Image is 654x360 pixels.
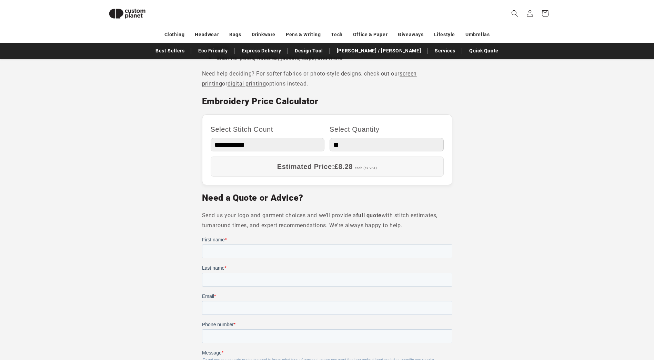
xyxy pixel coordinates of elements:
span: £8.28 [334,163,353,170]
a: Giveaways [398,29,423,41]
a: Quick Quote [466,45,502,57]
div: Estimated Price: [211,157,444,177]
a: Headwear [195,29,219,41]
a: Services [431,45,459,57]
a: Tech [331,29,342,41]
strong: full quote [356,212,382,219]
a: Clothing [164,29,185,41]
a: Eco Friendly [195,45,231,57]
iframe: Chat Widget [539,286,654,360]
img: Custom Planet [103,3,151,24]
h2: Need a Quote or Advice? [202,192,452,203]
span: each (ex VAT) [355,166,377,170]
a: Express Delivery [238,45,285,57]
p: Need help deciding? For softer fabrics or photo-style designs, check out our or options instead. [202,69,452,89]
a: digital printing [228,80,266,87]
a: Umbrellas [465,29,490,41]
a: Bags [229,29,241,41]
a: Drinkware [252,29,275,41]
label: Select Quantity [330,123,444,136]
a: Lifestyle [434,29,455,41]
p: Send us your logo and garment choices and we’ll provide a with stitch estimates, turnaround times... [202,211,452,231]
a: [PERSON_NAME] / [PERSON_NAME] [333,45,424,57]
summary: Search [507,6,522,21]
a: Office & Paper [353,29,388,41]
h2: Embroidery Price Calculator [202,96,452,107]
label: Select Stitch Count [211,123,325,136]
a: Pens & Writing [286,29,321,41]
a: Design Tool [291,45,326,57]
a: Best Sellers [152,45,188,57]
